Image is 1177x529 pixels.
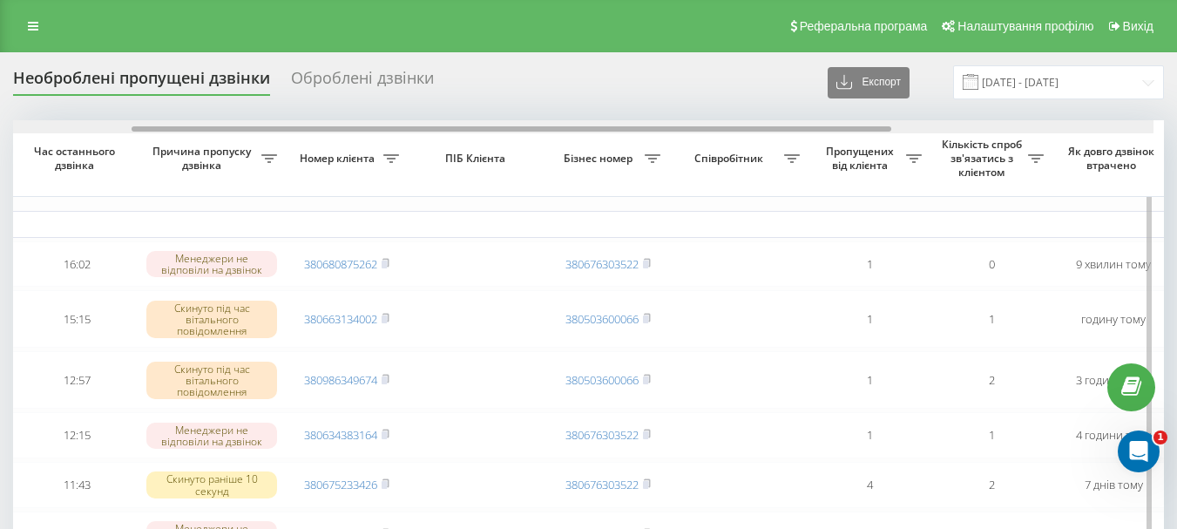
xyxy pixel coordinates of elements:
[930,351,1052,409] td: 2
[1052,241,1174,288] td: 9 хвилин тому
[1052,290,1174,348] td: годину тому
[291,69,434,96] div: Оброблені дзвінки
[808,290,930,348] td: 1
[800,19,928,33] span: Реферальна програма
[13,69,270,96] div: Необроблені пропущені дзвінки
[930,241,1052,288] td: 0
[808,241,930,288] td: 1
[304,311,377,327] a: 380663134002
[304,427,377,443] a: 380634383164
[1123,19,1153,33] span: Вихід
[565,427,639,443] a: 380676303522
[146,301,277,339] div: Скинуто під час вітального повідомлення
[939,138,1028,179] span: Кількість спроб зв'язатись з клієнтом
[16,412,138,458] td: 12:15
[1153,431,1167,444] span: 1
[304,256,377,272] a: 380680875262
[556,152,645,166] span: Бізнес номер
[828,67,910,98] button: Експорт
[304,372,377,388] a: 380986349674
[423,152,532,166] span: ПІБ Клієнта
[817,145,906,172] span: Пропущених від клієнта
[808,412,930,458] td: 1
[146,362,277,400] div: Скинуто під час вітального повідомлення
[1052,351,1174,409] td: 3 години тому
[565,256,639,272] a: 380676303522
[1052,462,1174,508] td: 7 днів тому
[146,423,277,449] div: Менеджери не відповіли на дзвінок
[957,19,1093,33] span: Налаштування профілю
[146,145,261,172] span: Причина пропуску дзвінка
[930,462,1052,508] td: 2
[565,477,639,492] a: 380676303522
[294,152,383,166] span: Номер клієнта
[16,351,138,409] td: 12:57
[146,471,277,498] div: Скинуто раніше 10 секунд
[930,290,1052,348] td: 1
[16,241,138,288] td: 16:02
[565,311,639,327] a: 380503600066
[16,290,138,348] td: 15:15
[565,372,639,388] a: 380503600066
[808,351,930,409] td: 1
[1066,145,1160,172] span: Як довго дзвінок втрачено
[1118,431,1160,472] iframe: Intercom live chat
[678,152,784,166] span: Співробітник
[1052,412,1174,458] td: 4 години тому
[930,412,1052,458] td: 1
[808,462,930,508] td: 4
[30,145,124,172] span: Час останнього дзвінка
[304,477,377,492] a: 380675233426
[146,251,277,277] div: Менеджери не відповіли на дзвінок
[16,462,138,508] td: 11:43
